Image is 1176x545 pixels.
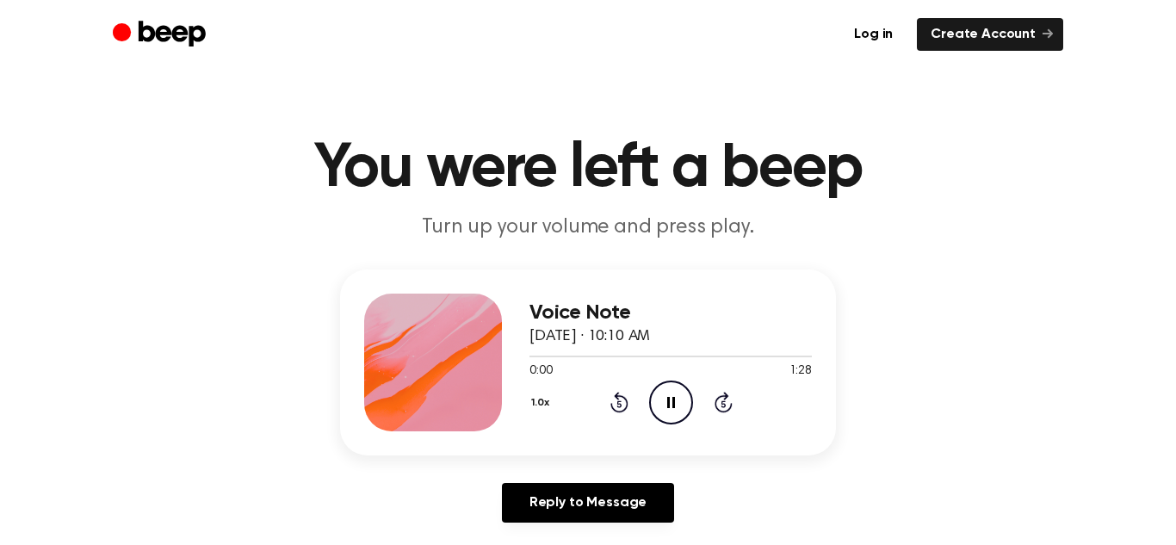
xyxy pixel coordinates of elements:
span: 1:28 [789,362,812,381]
h1: You were left a beep [147,138,1029,200]
a: Reply to Message [502,483,674,523]
h3: Voice Note [529,301,812,325]
a: Create Account [917,18,1063,51]
button: 1.0x [529,388,556,418]
span: [DATE] · 10:10 AM [529,329,650,344]
p: Turn up your volume and press play. [257,214,919,242]
span: 0:00 [529,362,552,381]
a: Beep [113,18,210,52]
a: Log in [840,18,907,51]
